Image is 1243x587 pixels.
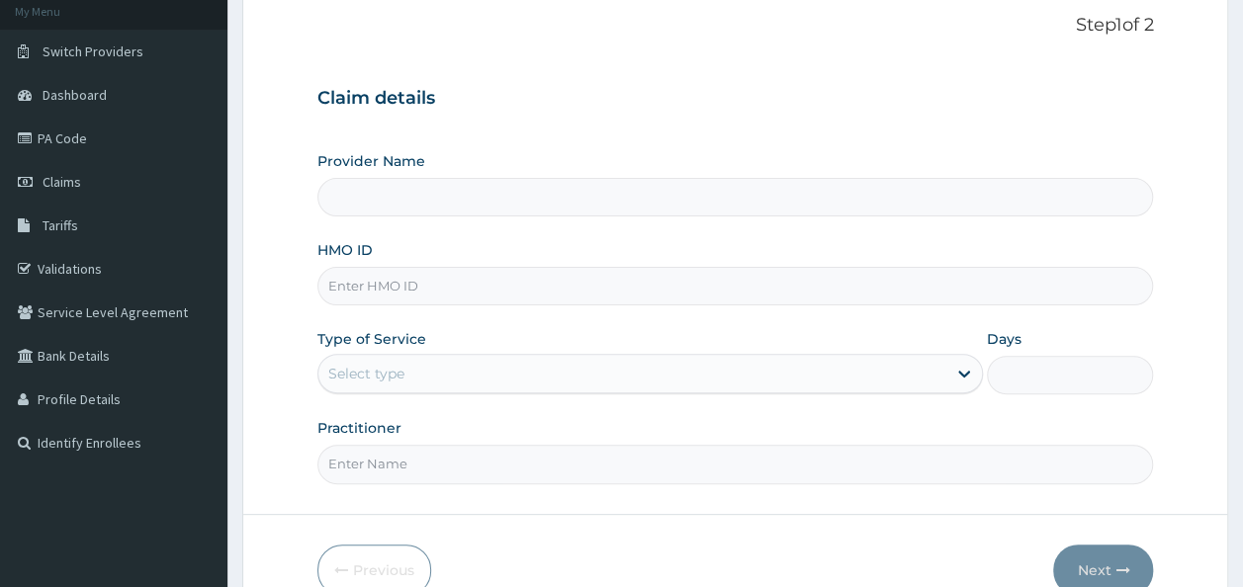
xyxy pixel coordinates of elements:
h3: Claim details [317,88,1154,110]
span: Dashboard [43,86,107,104]
span: Switch Providers [43,42,143,60]
span: Claims [43,173,81,191]
label: Days [987,329,1021,349]
p: Step 1 of 2 [317,15,1154,37]
label: Type of Service [317,329,426,349]
label: Provider Name [317,151,425,171]
div: Select type [328,364,404,383]
label: HMO ID [317,240,373,260]
span: Tariffs [43,216,78,234]
label: Practitioner [317,418,401,438]
input: Enter HMO ID [317,267,1154,305]
input: Enter Name [317,445,1154,483]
